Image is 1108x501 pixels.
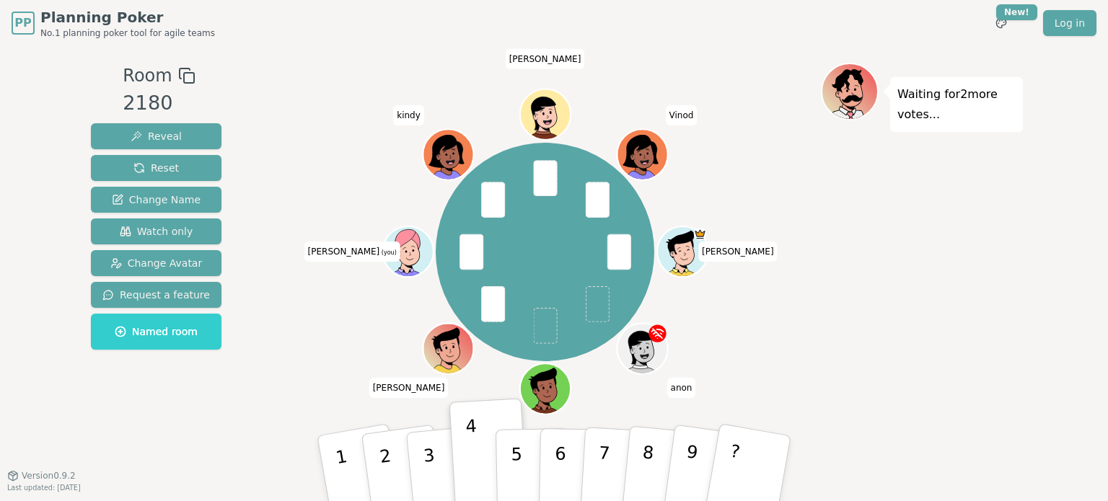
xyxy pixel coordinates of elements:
button: Reveal [91,123,221,149]
a: PPPlanning PokerNo.1 planning poker tool for agile teams [12,7,215,39]
span: Change Name [112,192,201,207]
span: Click to change your name [667,378,696,398]
button: Watch only [91,218,221,244]
button: Change Name [91,187,221,213]
span: Click to change your name [666,105,698,125]
span: Change Avatar [110,256,203,270]
span: Reset [133,161,179,175]
span: Click to change your name [393,105,424,125]
span: Last updated: [DATE] [7,484,81,492]
button: Request a feature [91,282,221,308]
span: Room [123,63,172,89]
p: Waiting for 2 more votes... [897,84,1016,125]
span: Click to change your name [698,241,778,262]
span: (you) [379,249,397,256]
span: Named room [115,324,198,339]
span: Version 0.9.2 [22,470,76,482]
button: Named room [91,314,221,350]
span: Erik is the host [693,228,706,241]
span: Click to change your name [369,378,449,398]
div: New! [996,4,1037,20]
span: Request a feature [102,288,210,302]
span: Click to change your name [304,241,400,262]
button: New! [988,10,1014,36]
div: 2180 [123,89,195,118]
span: Click to change your name [506,49,585,69]
span: PP [14,14,31,32]
p: 4 [465,416,481,495]
button: Click to change your avatar [384,228,431,275]
span: Reveal [131,129,182,143]
a: Log in [1043,10,1096,36]
button: Version0.9.2 [7,470,76,482]
span: Planning Poker [40,7,215,27]
button: Reset [91,155,221,181]
span: Watch only [120,224,193,239]
button: Change Avatar [91,250,221,276]
span: No.1 planning poker tool for agile teams [40,27,215,39]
